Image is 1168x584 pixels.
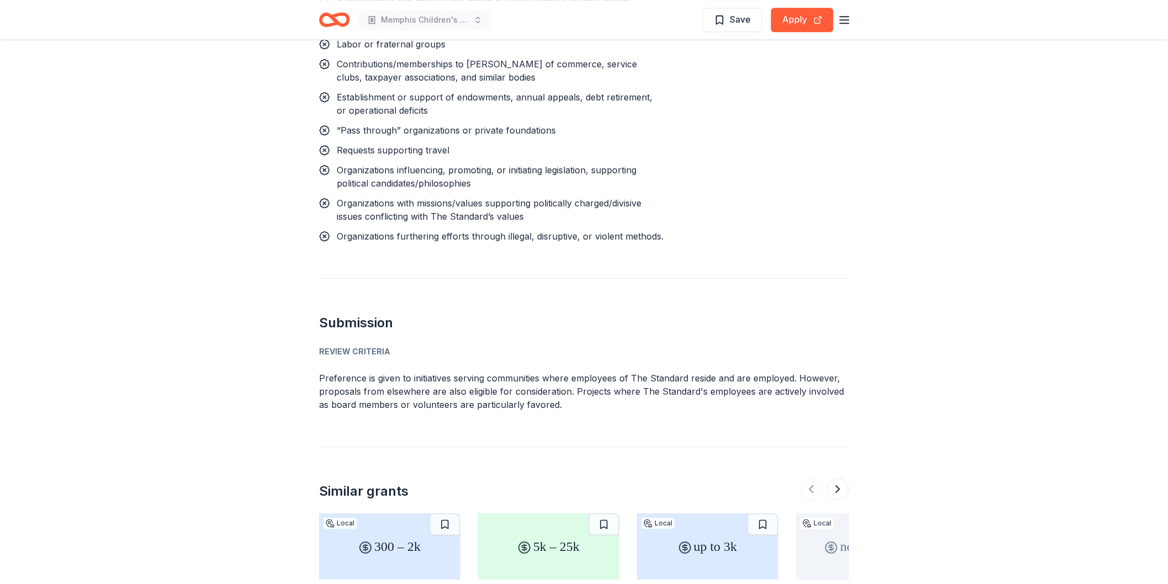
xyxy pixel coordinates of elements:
[319,7,350,33] a: Home
[796,513,937,580] div: not specified
[319,345,849,358] div: Review Criteria
[641,518,675,529] div: Local
[337,164,636,189] span: Organizations influencing, promoting, or initiating legislation, supporting political candidates/...
[319,513,460,580] div: 300 – 2k
[337,231,663,242] span: Organizations furthering efforts through illegal, disruptive, or violent methods.
[637,513,778,580] div: up to 3k
[337,145,449,156] span: Requests supporting travel
[381,13,469,26] span: Memphis Children's Business Fair
[359,9,491,31] button: Memphis Children's Business Fair
[337,39,445,50] span: Labor or fraternal groups
[337,125,556,136] span: “Pass through” organizations or private foundations
[800,518,833,529] div: Local
[323,518,357,529] div: Local
[319,482,408,500] div: Similar grants
[337,198,641,222] span: Organizations with missions/values supporting politically charged/divisive issues conflicting wit...
[319,371,849,411] p: Preference is given to initiatives serving communities where employees of The Standard reside and...
[703,8,762,32] button: Save
[478,513,619,580] div: 5k – 25k
[730,12,751,26] span: Save
[771,8,833,32] button: Apply
[337,92,652,116] span: Establishment or support of endowments, annual appeals, debt retirement, or operational deficits
[319,314,849,332] h2: Submission
[337,59,637,83] span: Contributions/memberships to [PERSON_NAME] of commerce, service clubs, taxpayer associations, and...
